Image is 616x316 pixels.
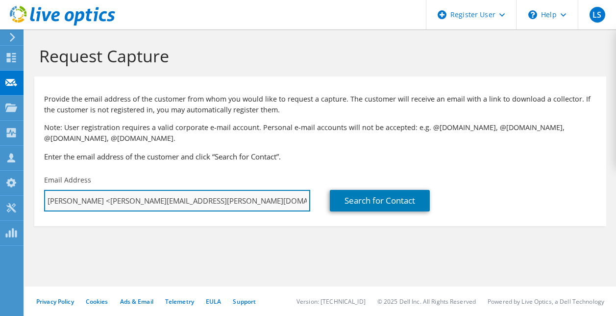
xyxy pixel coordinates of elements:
span: LS [590,7,605,23]
h1: Request Capture [39,46,596,66]
li: Powered by Live Optics, a Dell Technology [488,297,604,306]
a: EULA [206,297,221,306]
p: Provide the email address of the customer from whom you would like to request a capture. The cust... [44,94,596,115]
h3: Enter the email address of the customer and click “Search for Contact”. [44,151,596,162]
li: © 2025 Dell Inc. All Rights Reserved [377,297,476,306]
svg: \n [528,10,537,19]
a: Support [233,297,256,306]
a: Cookies [86,297,108,306]
a: Ads & Email [120,297,153,306]
p: Note: User registration requires a valid corporate e-mail account. Personal e-mail accounts will ... [44,122,596,144]
li: Version: [TECHNICAL_ID] [296,297,366,306]
a: Search for Contact [330,190,430,211]
a: Telemetry [165,297,194,306]
label: Email Address [44,175,91,185]
a: Privacy Policy [36,297,74,306]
